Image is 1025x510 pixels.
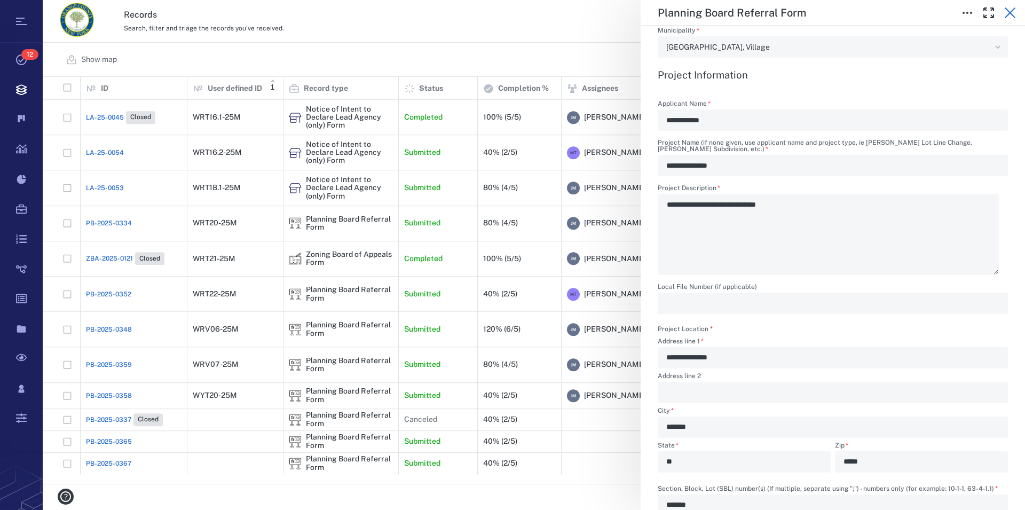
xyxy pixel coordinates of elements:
[658,6,806,20] h5: Planning Board Referral Form
[658,27,1008,36] label: Municipality
[666,41,991,53] div: [GEOGRAPHIC_DATA], Village
[658,155,1008,176] div: Project Name (if none given, use applicant name and project type, ie Smith Lot Line Change, Jones...
[710,325,713,333] span: required
[957,2,978,23] button: Toggle to Edit Boxes
[658,109,1008,131] div: Applicant Name
[658,485,1008,495] label: Section, Block, Lot (SBL) number(s) (If multiple, separate using ";") - numbers only (for example...
[658,36,1008,58] div: Municipality
[9,9,341,18] body: Rich Text Area. Press ALT-0 for help.
[24,7,45,17] span: Help
[658,68,1008,81] h3: Project Information
[658,284,1008,293] label: Local File Number (if applicable)
[658,293,1008,314] div: Local File Number (if applicable)
[658,100,1008,109] label: Applicant Name
[658,373,1008,382] label: Address line 2
[835,442,1008,451] label: Zip
[999,2,1021,23] button: Close
[21,49,38,60] span: 12
[978,2,999,23] button: Toggle Fullscreen
[658,338,1008,347] label: Address line 1
[658,407,1008,417] label: City
[658,185,1008,194] label: Project Description
[658,325,713,334] label: Project Location
[658,442,831,451] label: State
[658,139,1008,155] label: Project Name (if none given, use applicant name and project type, ie [PERSON_NAME] Lot Line Chang...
